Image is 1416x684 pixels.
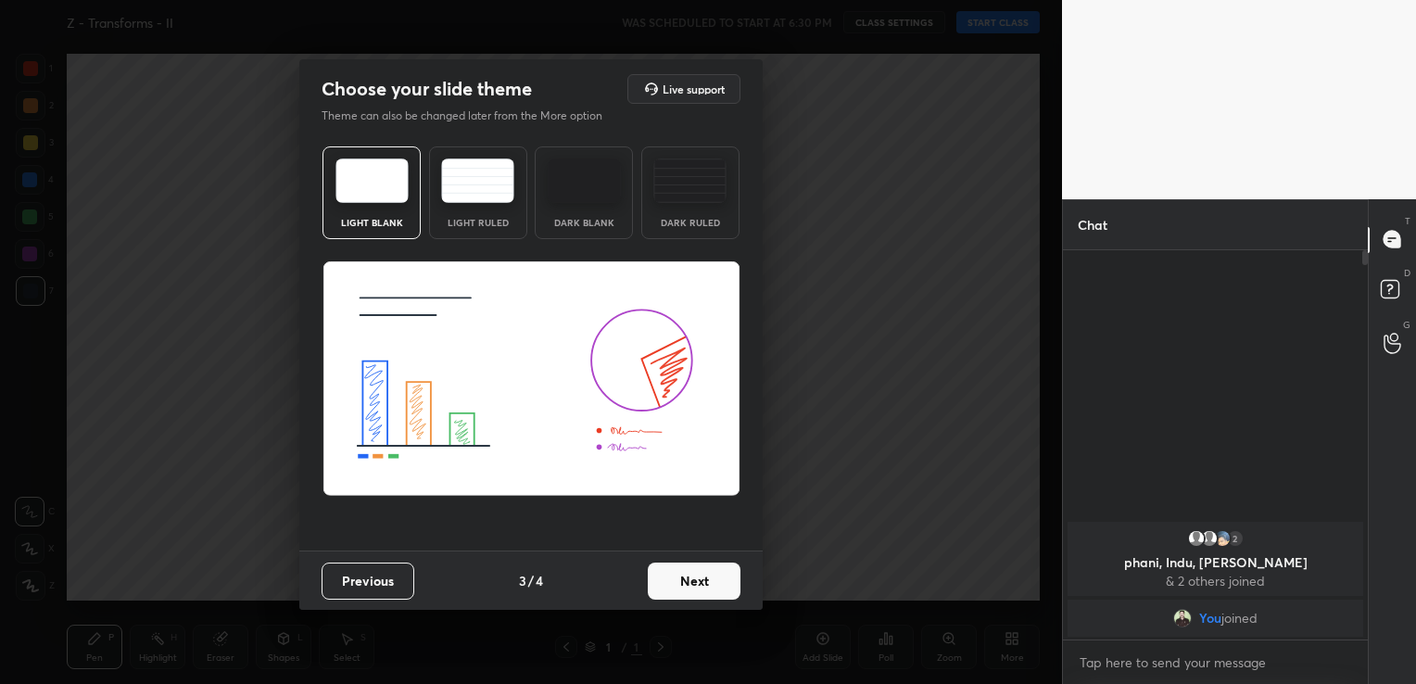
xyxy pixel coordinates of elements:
img: lightRuledTheme.5fabf969.svg [441,158,514,203]
p: D [1404,266,1410,280]
p: T [1405,214,1410,228]
img: 92155e9b22ef4df58f3aabcf37ccfb9e.jpg [1173,609,1192,627]
div: grid [1063,518,1368,640]
p: phani, Indu, [PERSON_NAME] [1079,555,1352,570]
div: Light Blank [335,218,409,227]
div: Dark Ruled [653,218,727,227]
p: G [1403,318,1410,332]
h4: 3 [519,571,526,590]
img: darkRuledTheme.de295e13.svg [653,158,727,203]
img: default.png [1200,529,1219,548]
div: Dark Blank [547,218,621,227]
button: Previous [322,563,414,600]
div: Light Ruled [441,218,515,227]
img: lightThemeBanner.fbc32fad.svg [322,261,740,497]
p: & 2 others joined [1079,574,1352,589]
h4: 4 [536,571,543,590]
div: 2 [1226,529,1245,548]
p: Theme can also be changed later from the More option [322,108,622,124]
h4: / [528,571,534,590]
span: joined [1221,611,1258,626]
h5: Live support [663,83,725,95]
img: darkTheme.f0cc69e5.svg [548,158,621,203]
img: 3ff106bf352749fe9b4a8bd31eb9a111.7824843_ [1213,529,1232,548]
img: lightTheme.e5ed3b09.svg [335,158,409,203]
img: default.png [1187,529,1206,548]
span: You [1199,611,1221,626]
button: Next [648,563,740,600]
p: Chat [1063,200,1122,249]
h2: Choose your slide theme [322,77,532,101]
